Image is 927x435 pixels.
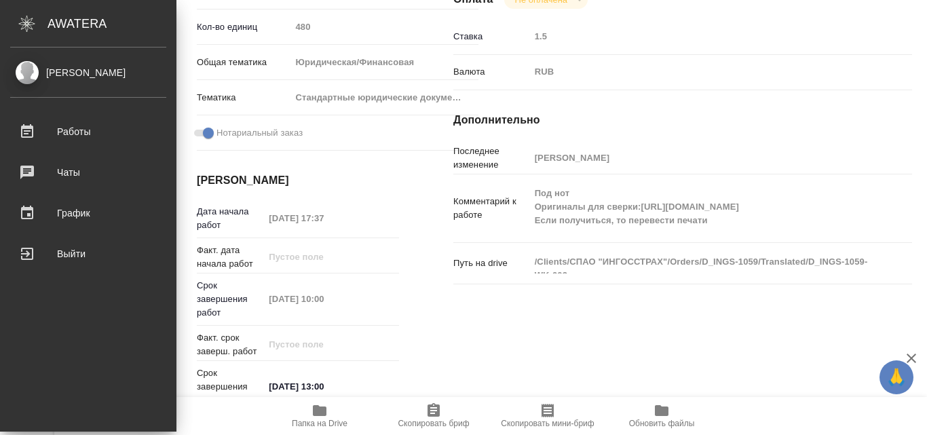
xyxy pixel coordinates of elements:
input: Пустое поле [530,26,874,46]
p: Дата начала работ [197,205,264,232]
button: Скопировать мини-бриф [491,397,605,435]
p: Срок завершения работ [197,279,264,320]
span: Скопировать бриф [398,419,469,428]
a: Чаты [3,155,173,189]
div: Стандартные юридические документы, договоры, уставы [290,86,478,109]
p: Путь на drive [453,257,530,270]
p: Тематика [197,91,290,105]
button: Обновить файлы [605,397,719,435]
input: Пустое поле [530,148,874,168]
div: Работы [10,121,166,142]
div: AWATERA [48,10,176,37]
span: Обновить файлы [629,419,695,428]
span: Папка на Drive [292,419,347,428]
p: Срок завершения услуги [197,366,264,407]
textarea: /Clients/СПАО "ИНГОССТРАХ"/Orders/D_INGS-1059/Translated/D_INGS-1059-WK-002 [530,250,874,273]
div: Юридическая/Финансовая [290,51,478,74]
input: Пустое поле [290,17,478,37]
span: Скопировать мини-бриф [501,419,594,428]
div: Выйти [10,244,166,264]
a: График [3,196,173,230]
p: Последнее изменение [453,145,530,172]
input: ✎ Введи что-нибудь [264,377,383,396]
p: Общая тематика [197,56,290,69]
p: Ставка [453,30,530,43]
h4: [PERSON_NAME] [197,172,399,189]
p: Валюта [453,65,530,79]
span: Нотариальный заказ [216,126,303,140]
p: Факт. дата начала работ [197,244,264,271]
button: Скопировать бриф [377,397,491,435]
input: Пустое поле [264,335,383,354]
span: 🙏 [885,363,908,392]
a: Работы [3,115,173,149]
a: Выйти [3,237,173,271]
h4: Дополнительно [453,112,912,128]
p: Комментарий к работе [453,195,530,222]
button: Папка на Drive [263,397,377,435]
div: RUB [530,60,874,83]
p: Факт. срок заверш. работ [197,331,264,358]
div: График [10,203,166,223]
div: Чаты [10,162,166,183]
button: 🙏 [879,360,913,394]
p: Кол-во единиц [197,20,290,34]
input: Пустое поле [264,247,383,267]
div: [PERSON_NAME] [10,65,166,80]
input: Пустое поле [264,208,383,228]
textarea: Под нот Оригиналы для сверки:[URL][DOMAIN_NAME] Если получиться, то перевести печати [530,182,874,232]
input: Пустое поле [264,289,383,309]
